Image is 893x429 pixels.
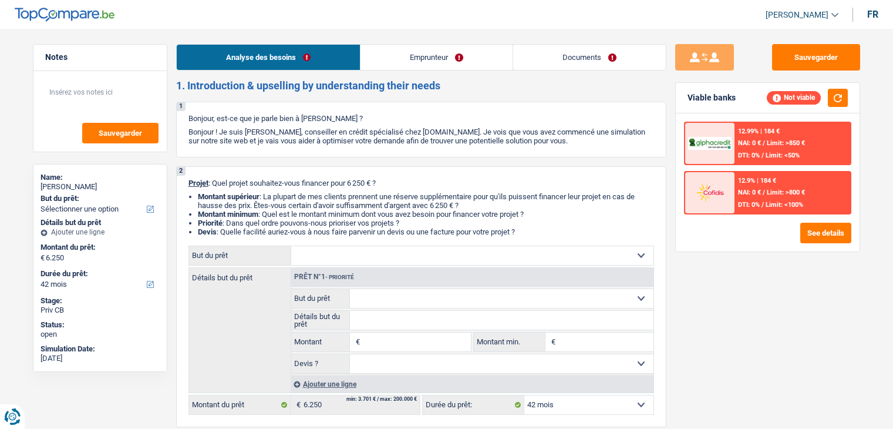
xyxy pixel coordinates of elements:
label: Montant min. [474,333,545,351]
div: 12.9% | 184 € [738,177,776,185]
p: Bonjour, est-ce que je parle bien à [PERSON_NAME] ? [188,114,654,123]
span: DTI: 0% [738,152,760,159]
span: / [761,201,764,209]
div: Prêt n°1 [291,273,357,281]
label: Durée du prêt: [423,396,524,414]
label: Détails but du prêt [291,311,351,330]
label: Montant du prêt: [41,243,157,252]
h5: Notes [45,52,155,62]
span: Sauvegarder [99,129,142,137]
p: Bonjour ! Je suis [PERSON_NAME], conseiller en crédit spécialisé chez [DOMAIN_NAME]. Je vois que ... [188,128,654,145]
label: But du prêt [291,289,351,308]
button: Sauvegarder [82,123,159,143]
div: [PERSON_NAME] [41,182,160,192]
div: [DATE] [41,354,160,363]
li: : Dans quel ordre pouvons-nous prioriser vos projets ? [198,219,654,227]
span: / [763,189,765,196]
div: Not viable [767,91,821,104]
strong: Montant supérieur [198,192,260,201]
strong: Priorité [198,219,223,227]
div: min: 3.701 € / max: 200.000 € [346,397,417,402]
span: [PERSON_NAME] [766,10,828,20]
span: Limit: >850 € [767,139,805,147]
div: 1 [177,102,186,111]
label: Détails but du prêt [189,268,291,281]
span: € [350,333,363,351]
span: Limit: <50% [766,152,800,159]
span: € [41,253,45,263]
li: : Quelle facilité auriez-vous à nous faire parvenir un devis ou une facture pour votre projet ? [198,227,654,236]
label: Durée du prêt: [41,269,157,279]
a: Documents [513,45,666,70]
div: Ajouter une ligne [41,228,160,236]
span: / [761,152,764,159]
img: Cofidis [688,182,732,203]
span: DTI: 0% [738,201,760,209]
span: Projet [188,179,208,187]
label: But du prêt [189,246,291,265]
div: Stage: [41,296,160,306]
a: Emprunteur [360,45,513,70]
label: Montant du prêt [189,396,291,414]
p: : Quel projet souhaitez-vous financer pour 6 250 € ? [188,179,654,187]
img: TopCompare Logo [15,8,114,22]
h2: 1. Introduction & upselling by understanding their needs [176,79,666,92]
a: [PERSON_NAME] [756,5,838,25]
div: Priv CB [41,306,160,315]
span: Devis [198,227,217,236]
span: Limit: >800 € [767,189,805,196]
div: Simulation Date: [41,344,160,354]
span: € [545,333,558,351]
span: - Priorité [325,274,354,280]
span: Limit: <100% [766,201,803,209]
img: AlphaCredit [688,137,732,150]
li: : La plupart de mes clients prennent une réserve supplémentaire pour qu'ils puissent financer leu... [198,192,654,210]
label: Devis ? [291,354,351,373]
div: Viable banks [688,93,736,103]
div: 12.99% | 184 € [738,128,780,135]
div: fr [867,9,878,20]
span: € [291,396,304,414]
div: Détails but du prêt [41,218,160,227]
span: NAI: 0 € [738,189,761,196]
div: Status: [41,320,160,330]
strong: Montant minimum [198,210,258,219]
span: NAI: 0 € [738,139,761,147]
li: : Quel est le montant minimum dont vous avez besoin pour financer votre projet ? [198,210,654,219]
div: open [41,330,160,339]
label: Montant [291,333,351,351]
span: / [763,139,765,147]
a: Analyse des besoins [177,45,360,70]
button: See details [800,223,851,243]
button: Sauvegarder [772,44,860,71]
div: Name: [41,173,160,182]
div: Ajouter une ligne [291,376,653,393]
label: But du prêt: [41,194,157,203]
div: 2 [177,167,186,176]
